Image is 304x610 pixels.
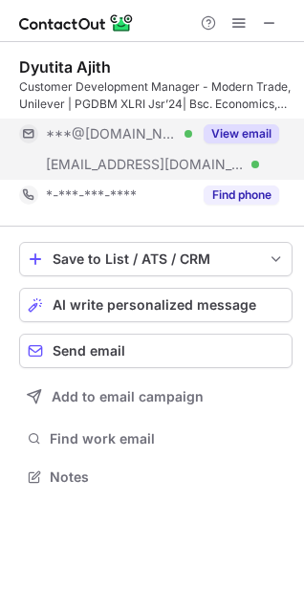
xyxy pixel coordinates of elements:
button: Notes [19,464,293,490]
img: ContactOut v5.3.10 [19,11,134,34]
button: Find work email [19,425,293,452]
button: Add to email campaign [19,380,293,414]
div: Customer Development Manager - Modern Trade, Unilever | PGDBM XLRI Jsr’24| Bsc. Economics, SXC [19,78,293,113]
span: Notes [50,468,285,486]
span: Add to email campaign [52,389,204,404]
div: Dyutita Ajith [19,57,111,76]
span: Find work email [50,430,285,447]
span: ***@[DOMAIN_NAME] [46,125,178,142]
button: save-profile-one-click [19,242,293,276]
span: Send email [53,343,125,359]
div: Save to List / ATS / CRM [53,251,259,267]
button: AI write personalized message [19,288,293,322]
button: Reveal Button [204,124,279,143]
button: Reveal Button [204,185,279,205]
span: [EMAIL_ADDRESS][DOMAIN_NAME] [46,156,245,173]
span: AI write personalized message [53,297,256,313]
button: Send email [19,334,293,368]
